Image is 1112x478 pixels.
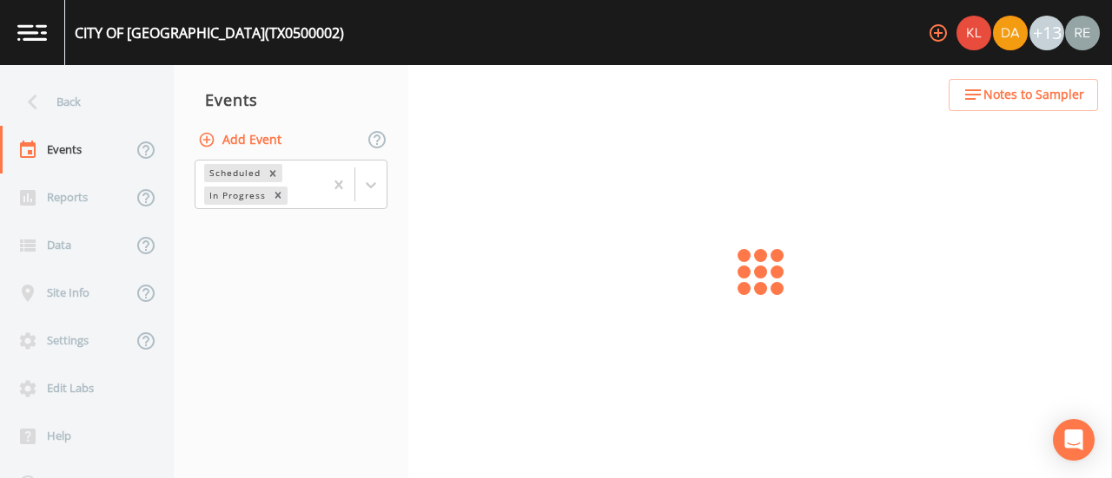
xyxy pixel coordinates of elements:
div: Kler Teran [956,16,992,50]
div: In Progress [204,187,268,205]
div: Remove In Progress [268,187,288,205]
img: e720f1e92442e99c2aab0e3b783e6548 [1065,16,1100,50]
div: +13 [1029,16,1064,50]
div: David Weber [992,16,1029,50]
img: logo [17,24,47,41]
button: Add Event [195,124,288,156]
span: Notes to Sampler [983,84,1084,106]
button: Notes to Sampler [949,79,1098,111]
img: 9c4450d90d3b8045b2e5fa62e4f92659 [956,16,991,50]
div: Remove Scheduled [263,164,282,182]
div: Scheduled [204,164,263,182]
div: CITY OF [GEOGRAPHIC_DATA] (TX0500002) [75,23,344,43]
div: Open Intercom Messenger [1053,419,1095,461]
img: a84961a0472e9debc750dd08a004988d [993,16,1028,50]
div: Events [174,78,408,121]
